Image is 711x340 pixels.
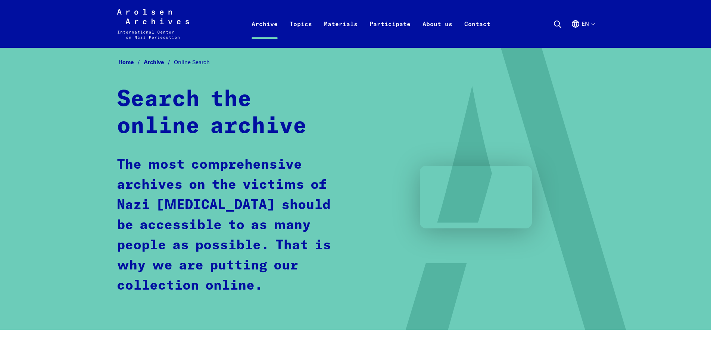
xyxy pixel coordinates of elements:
a: Participate [364,18,417,48]
a: Topics [284,18,318,48]
button: English, language selection [571,19,595,46]
nav: Primary [246,9,496,39]
strong: Search the online archive [117,88,307,138]
a: Contact [458,18,496,48]
span: Online Search [174,59,210,66]
a: Archive [246,18,284,48]
a: Archive [144,59,174,66]
a: About us [417,18,458,48]
a: Home [118,59,144,66]
a: Materials [318,18,364,48]
p: The most comprehensive archives on the victims of Nazi [MEDICAL_DATA] should be accessible to as ... [117,155,343,296]
nav: Breadcrumb [117,57,595,68]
